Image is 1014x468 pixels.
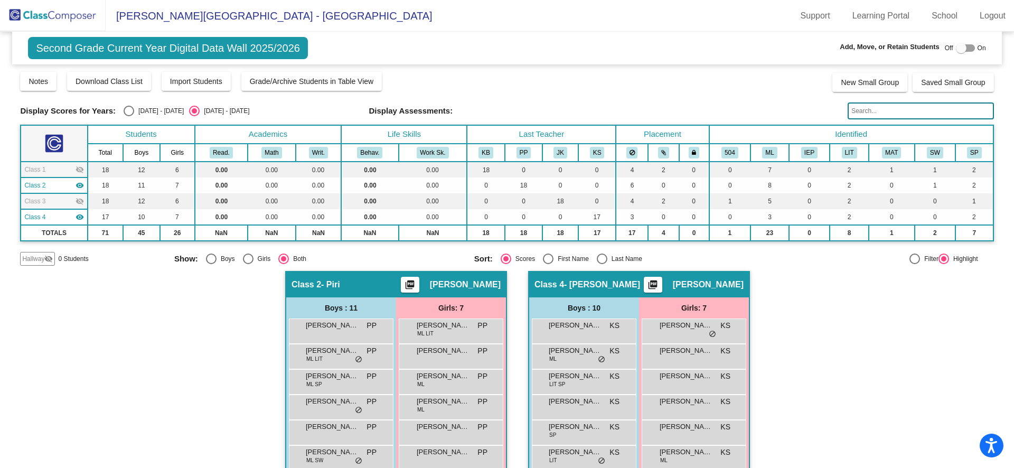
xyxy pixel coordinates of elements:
td: 18 [505,177,542,193]
span: [PERSON_NAME] [417,447,470,457]
span: ML [417,380,425,388]
td: 8 [830,225,869,241]
td: 4 [648,225,679,241]
span: PP [477,371,487,382]
td: 0 [578,162,616,177]
td: 1 [709,225,751,241]
span: [PERSON_NAME] [306,447,359,457]
td: Justyna Kubek - Kubek [21,193,87,209]
span: [PERSON_NAME] [PERSON_NAME] [549,320,602,331]
td: 0.00 [399,193,467,209]
button: New Small Group [832,73,907,92]
span: [PERSON_NAME] [549,396,602,407]
td: 0 [542,162,578,177]
div: Last Name [607,254,642,264]
td: 2 [648,193,679,209]
td: 18 [542,225,578,241]
button: SW [927,147,943,158]
mat-radio-group: Select an option [474,254,766,264]
button: Math [261,147,281,158]
td: 0.00 [296,162,342,177]
td: 2 [830,162,869,177]
span: ML [660,456,668,464]
span: Saved Small Group [921,78,985,87]
div: Boys : 10 [529,297,639,319]
span: ML LIT [306,355,323,363]
th: 504 Plan [709,144,751,162]
td: 0 [679,225,709,241]
button: Writ. [309,147,328,158]
a: Support [792,7,839,24]
span: ML SW [306,456,323,464]
span: [PERSON_NAME] [673,279,744,290]
button: KB [478,147,493,158]
span: KS [720,371,730,382]
span: Hallway [22,254,44,264]
td: 0 [578,177,616,193]
td: 2 [830,177,869,193]
button: SP [967,147,982,158]
span: KS [720,396,730,407]
th: Identified [709,125,993,144]
span: [PERSON_NAME] [PERSON_NAME] [417,396,470,407]
span: PP [477,422,487,433]
span: PP [367,422,377,433]
th: Social Work RtI [915,144,955,162]
span: [PERSON_NAME] [417,371,470,381]
td: 0.00 [248,193,296,209]
td: TOTALS [21,225,87,241]
span: [PERSON_NAME] [549,371,602,381]
span: PP [477,396,487,407]
div: Girls [253,254,271,264]
span: Download Class List [76,77,143,86]
th: Last Teacher [467,125,616,144]
a: Logout [971,7,1014,24]
mat-icon: visibility [76,213,84,221]
td: 18 [467,225,504,241]
span: [PERSON_NAME] [306,320,359,331]
td: 5 [750,193,789,209]
td: 0 [542,209,578,225]
span: ML SP [306,380,322,388]
mat-icon: picture_as_pdf [403,279,416,294]
td: 0 [679,209,709,225]
span: Sort: [474,254,493,264]
th: Kirsten Baker [467,144,504,162]
span: [PERSON_NAME] [549,345,602,356]
span: New Small Group [841,78,899,87]
td: 18 [88,177,123,193]
div: Girls: 7 [639,297,749,319]
td: 2 [915,225,955,241]
td: 12 [123,162,160,177]
td: 2 [648,162,679,177]
mat-icon: picture_as_pdf [646,279,659,294]
td: 18 [467,162,504,177]
td: 0 [869,209,915,225]
td: 0 [869,177,915,193]
td: 6 [160,162,195,177]
td: 0 [789,193,830,209]
td: 18 [542,193,578,209]
td: 7 [955,225,993,241]
td: Katie Shaevitz - Shaevitz [21,209,87,225]
button: Grade/Archive Students in Table View [241,72,382,91]
span: [PERSON_NAME] [430,279,501,290]
td: NaN [296,225,342,241]
span: [PERSON_NAME] [549,422,602,432]
span: LIT SP [549,380,565,388]
button: Notes [20,72,57,91]
td: 71 [88,225,123,241]
button: PP [517,147,531,158]
td: 26 [160,225,195,241]
td: 0.00 [296,209,342,225]
td: 0 [915,209,955,225]
td: 0.00 [399,162,467,177]
span: KS [609,320,619,331]
td: 0.00 [248,177,296,193]
span: [PERSON_NAME] [306,345,359,356]
button: Print Students Details [644,277,662,293]
span: [PERSON_NAME] [660,371,712,381]
td: 0 [915,193,955,209]
th: Academics [195,125,342,144]
th: Life Skills [341,125,467,144]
